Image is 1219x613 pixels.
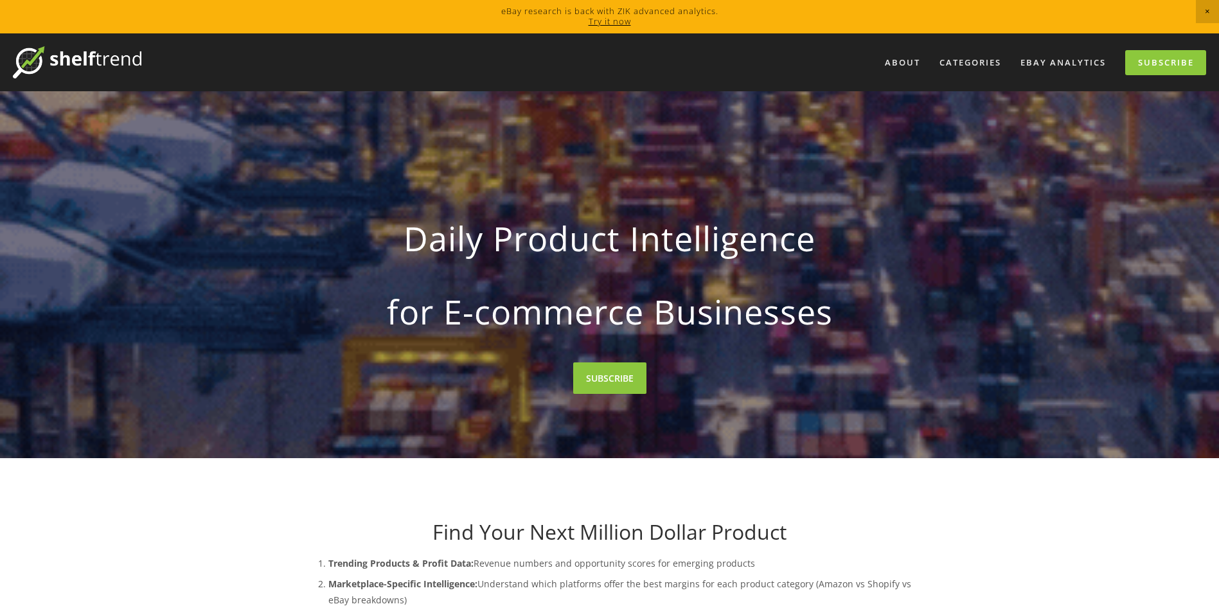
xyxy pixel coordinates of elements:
strong: Daily Product Intelligence [323,208,896,269]
p: Understand which platforms offer the best margins for each product category (Amazon vs Shopify vs... [328,576,917,608]
a: About [876,52,929,73]
strong: for E-commerce Businesses [323,281,896,342]
a: eBay Analytics [1012,52,1114,73]
div: Categories [931,52,1010,73]
p: Revenue numbers and opportunity scores for emerging products [328,555,917,571]
strong: Trending Products & Profit Data: [328,557,474,569]
a: Subscribe [1125,50,1206,75]
img: ShelfTrend [13,46,141,78]
h1: Find Your Next Million Dollar Product [303,520,917,544]
a: SUBSCRIBE [573,362,646,394]
a: Try it now [589,15,631,27]
strong: Marketplace-Specific Intelligence: [328,578,477,590]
